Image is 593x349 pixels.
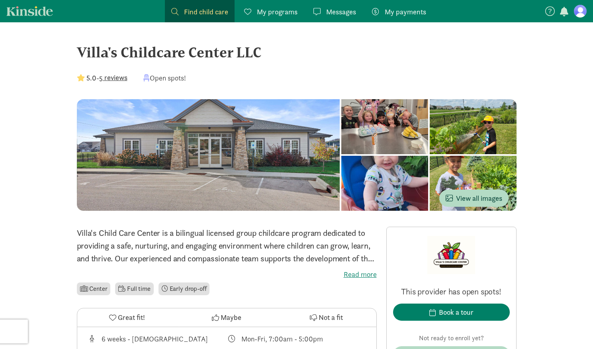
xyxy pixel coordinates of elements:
[77,270,377,279] label: Read more
[99,72,127,83] button: 5 reviews
[393,304,510,321] button: Book a tour
[118,312,145,323] span: Great fit!
[77,227,377,265] p: Villa's Child Care Center is a bilingual licensed group childcare program dedicated to providing ...
[143,73,186,83] div: Open spots!
[87,333,227,344] div: Age range for children that this provider cares for
[241,333,323,344] div: Mon-Fri, 7:00am - 5:00pm
[227,333,367,344] div: Class schedule
[77,73,127,83] div: -
[159,282,210,295] li: Early drop-off
[326,6,356,17] span: Messages
[184,6,228,17] span: Find child care
[77,282,111,295] li: Center
[319,312,343,323] span: Not a fit
[6,6,53,16] a: Kinside
[177,308,276,327] button: Maybe
[257,6,297,17] span: My programs
[439,307,474,318] div: Book a tour
[115,282,153,295] li: Full time
[393,286,510,297] p: This provider has open spots!
[86,73,96,82] strong: 5.0
[446,193,502,204] span: View all images
[385,6,426,17] span: My payments
[276,308,376,327] button: Not a fit
[427,233,475,276] img: Provider logo
[221,312,241,323] span: Maybe
[439,190,509,207] button: View all images
[393,333,510,343] p: Not ready to enroll yet?
[77,308,177,327] button: Great fit!
[102,333,208,344] div: 6 weeks - [DEMOGRAPHIC_DATA]
[77,41,517,63] div: Villa's Childcare Center LLC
